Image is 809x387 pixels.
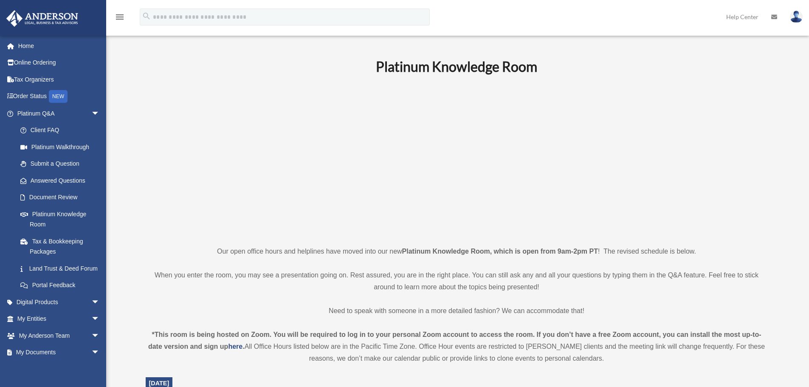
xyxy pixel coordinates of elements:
[12,155,113,172] a: Submit a Question
[148,331,761,350] strong: *This room is being hosted on Zoom. You will be required to log in to your personal Zoom account ...
[376,58,537,75] b: Platinum Knowledge Room
[146,246,768,257] p: Our open office hours and helplines have moved into our new ! The revised schedule is below.
[12,233,113,260] a: Tax & Bookkeeping Packages
[12,260,113,277] a: Land Trust & Deed Forum
[91,344,108,362] span: arrow_drop_down
[790,11,803,23] img: User Pic
[91,294,108,311] span: arrow_drop_down
[115,12,125,22] i: menu
[91,311,108,328] span: arrow_drop_down
[6,54,113,71] a: Online Ordering
[242,343,244,350] strong: .
[146,269,768,293] p: When you enter the room, you may see a presentation going on. Rest assured, you are in the right ...
[6,71,113,88] a: Tax Organizers
[12,189,113,206] a: Document Review
[402,248,598,255] strong: Platinum Knowledge Room, which is open from 9am-2pm PT
[91,327,108,345] span: arrow_drop_down
[12,138,113,155] a: Platinum Walkthrough
[6,344,113,361] a: My Documentsarrow_drop_down
[6,105,113,122] a: Platinum Q&Aarrow_drop_down
[329,86,584,230] iframe: 231110_Toby_KnowledgeRoom
[146,305,768,317] p: Need to speak with someone in a more detailed fashion? We can accommodate that!
[12,206,108,233] a: Platinum Knowledge Room
[6,294,113,311] a: Digital Productsarrow_drop_down
[12,277,113,294] a: Portal Feedback
[142,11,151,21] i: search
[91,105,108,122] span: arrow_drop_down
[12,172,113,189] a: Answered Questions
[6,37,113,54] a: Home
[228,343,242,350] a: here
[12,122,113,139] a: Client FAQ
[149,380,169,387] span: [DATE]
[146,329,768,364] div: All Office Hours listed below are in the Pacific Time Zone. Office Hour events are restricted to ...
[6,327,113,344] a: My Anderson Teamarrow_drop_down
[6,311,113,328] a: My Entitiesarrow_drop_down
[6,88,113,105] a: Order StatusNEW
[115,15,125,22] a: menu
[4,10,81,27] img: Anderson Advisors Platinum Portal
[49,90,68,103] div: NEW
